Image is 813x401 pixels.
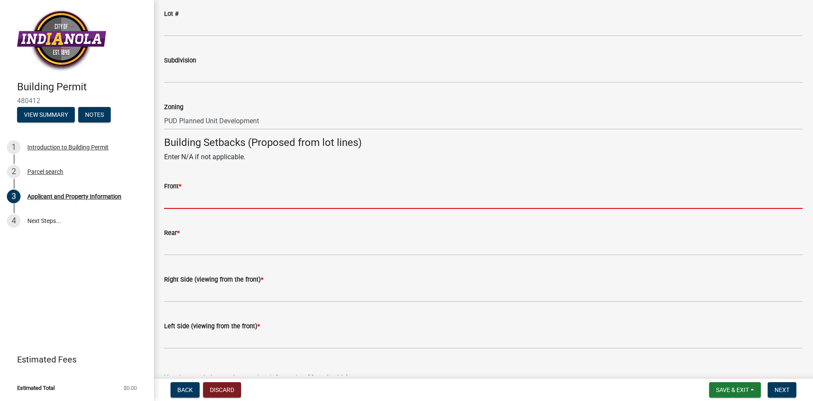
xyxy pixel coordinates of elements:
[7,214,21,228] div: 4
[203,382,241,398] button: Discard
[768,382,796,398] button: Next
[27,193,121,199] div: Applicant and Property Information
[17,97,137,105] span: 480412
[7,140,21,154] div: 1
[164,324,260,330] label: Left Side (viewing from the front)
[17,9,106,72] img: City of Indianola, Iowa
[775,386,789,393] span: Next
[164,104,183,110] label: Zoning
[164,137,803,149] h4: Building Setbacks (Proposed from lot lines)
[716,386,749,393] span: Save & Exit
[164,152,803,162] p: Enter N/A if not applicable.
[124,385,137,391] span: $0.00
[17,385,55,391] span: Estimated Total
[78,112,111,119] wm-modal-confirm: Notes
[164,11,179,17] label: Lot #
[164,184,181,190] label: Front
[171,382,200,398] button: Back
[78,107,111,122] button: Notes
[27,144,109,150] div: Introduction to Building Permit
[177,386,193,393] span: Back
[164,230,180,236] label: Rear
[164,277,263,283] label: Right Side (viewing from the front)
[164,373,803,383] p: Use the map below to draw project information (if applicable).
[7,190,21,203] div: 3
[164,58,196,64] label: Subdivision
[17,81,147,93] h4: Building Permit
[7,165,21,178] div: 2
[17,112,75,119] wm-modal-confirm: Summary
[7,351,140,368] a: Estimated Fees
[27,169,63,175] div: Parcel search
[17,107,75,122] button: View Summary
[709,382,761,398] button: Save & Exit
